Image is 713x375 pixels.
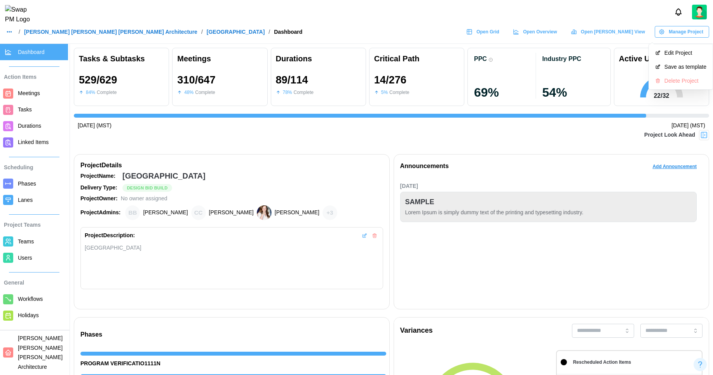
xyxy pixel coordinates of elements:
a: [PERSON_NAME] [PERSON_NAME] [PERSON_NAME] Architecture [24,29,197,35]
span: Open Overview [523,26,557,37]
span: Design Bid Build [127,184,168,191]
div: [DATE] (MST) [78,122,112,130]
div: Project Look Ahead [644,131,695,139]
div: / [19,29,20,35]
div: [PERSON_NAME] [143,208,188,217]
div: 5 % [381,89,388,96]
div: Phases [80,330,386,340]
div: 84 % [86,89,95,96]
div: Complete [195,89,215,96]
div: Active Users [619,53,666,65]
a: [GEOGRAPHIC_DATA] [207,29,265,35]
img: 2Q== [692,5,707,19]
span: [PERSON_NAME] [PERSON_NAME] [PERSON_NAME] Architecture [18,335,63,370]
div: Rescheduled Action Items [573,359,631,366]
div: Edit Project [664,50,706,56]
div: Project Details [80,161,383,170]
div: Tasks & Subtasks [79,53,164,65]
div: SAMPLE [405,197,434,208]
span: Meetings [18,90,40,96]
div: Complete [97,89,117,96]
div: 69 % [474,86,536,99]
div: 14 / 276 [374,74,406,86]
span: Teams [18,238,34,245]
div: [PERSON_NAME] [209,208,254,217]
div: Variances [400,325,433,336]
div: No owner assigned [121,194,167,203]
strong: Project Admins: [80,209,120,215]
div: / [201,29,203,35]
div: Chris Cosenza [191,205,206,220]
span: Open Grid [476,26,499,37]
div: Critical Path [374,53,459,65]
div: 78 % [283,89,292,96]
div: [GEOGRAPHIC_DATA] [85,244,379,252]
strong: Project Owner: [80,195,118,201]
span: Workflows [18,296,43,302]
div: Complete [389,89,409,96]
div: PPC [474,55,487,62]
div: Complete [294,89,314,96]
div: 48 % [184,89,194,96]
div: / [268,29,270,35]
div: Industry PPC [542,55,581,62]
img: Swap PM Logo [5,5,37,24]
span: Lanes [18,197,33,203]
div: Durations [276,53,361,65]
span: Users [18,255,32,261]
span: Open [PERSON_NAME] View [581,26,645,37]
div: 54 % [542,86,604,99]
span: Tasks [18,106,32,113]
img: Heather Bemis [257,205,272,220]
div: Meetings [177,53,262,65]
div: Save as template [664,64,706,70]
div: Delivery Type: [80,184,119,192]
div: Project Name: [80,172,119,181]
div: PROGRAM VERIFICATIO1111N [80,359,386,368]
div: Brian Baldwin [125,205,140,220]
div: Delete Project [664,78,706,84]
div: [DATE] [400,182,697,191]
span: Phases [18,181,36,187]
div: [GEOGRAPHIC_DATA] [122,170,206,182]
div: Announcements [400,161,449,171]
a: Zulqarnain Khalil [692,5,707,19]
div: Dashboard [274,29,302,35]
button: Notifications [672,5,685,19]
span: Holidays [18,312,39,318]
div: 529 / 629 [79,74,117,86]
div: 310 / 647 [177,74,215,86]
span: Manage Project [669,26,703,37]
img: Project Look Ahead Button [700,131,708,139]
div: Project Description: [85,231,135,240]
div: 89 / 114 [276,74,308,86]
div: [PERSON_NAME] [275,208,319,217]
span: Durations [18,123,41,129]
span: Linked Items [18,139,49,145]
span: Add Announcement [652,161,697,172]
span: Dashboard [18,49,45,55]
div: + 3 [323,205,337,220]
div: Lorem Ipsum is simply dummy text of the printing and typesetting industry. [405,208,692,217]
div: [DATE] (MST) [671,122,705,130]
